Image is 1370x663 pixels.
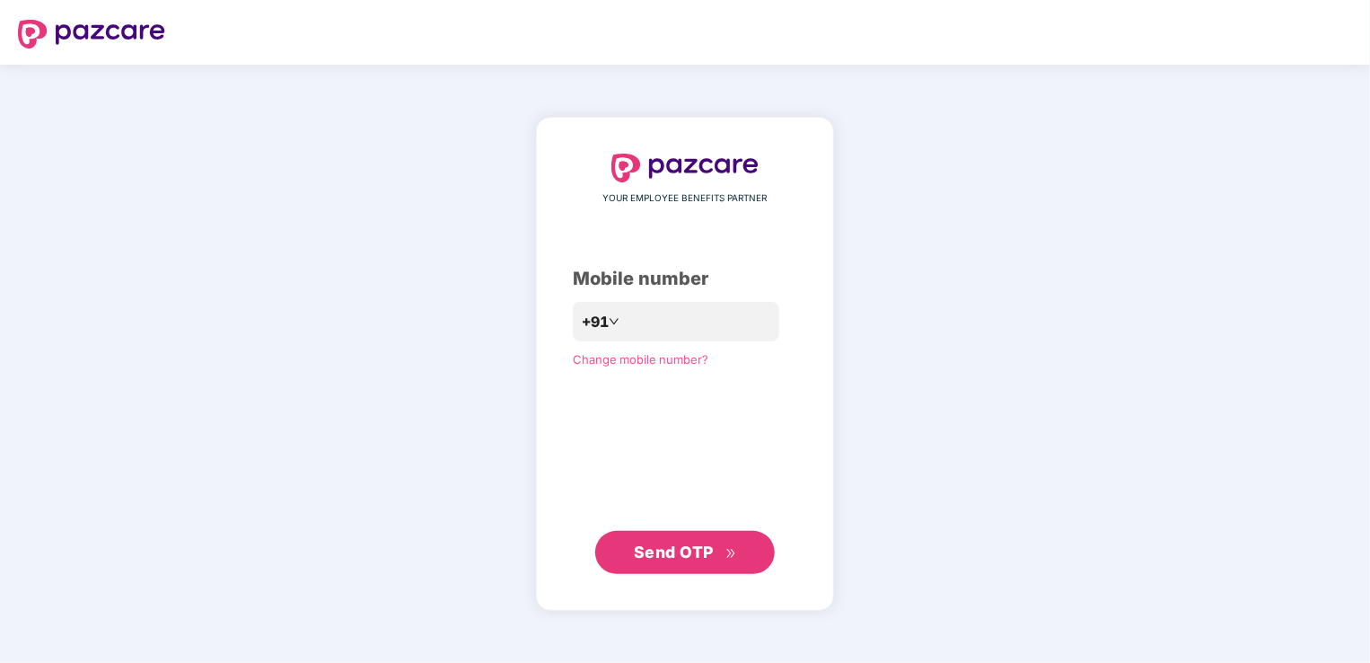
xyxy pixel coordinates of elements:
[725,548,737,560] span: double-right
[609,316,619,327] span: down
[611,154,759,182] img: logo
[18,20,165,49] img: logo
[634,543,714,561] span: Send OTP
[573,265,797,293] div: Mobile number
[603,191,768,206] span: YOUR EMPLOYEE BENEFITS PARTNER
[595,531,775,574] button: Send OTPdouble-right
[573,352,708,367] a: Change mobile number?
[582,311,609,333] span: +91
